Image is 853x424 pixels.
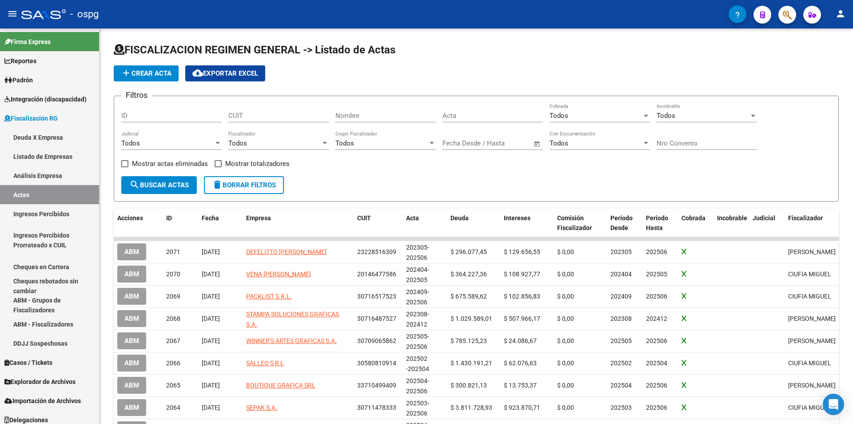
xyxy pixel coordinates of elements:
span: ABM [124,293,139,301]
span: $ 0,00 [557,271,574,278]
span: ABM [124,248,139,256]
span: 23228516309 [357,248,396,255]
mat-icon: delete [212,179,223,190]
span: [DATE] [202,315,220,322]
span: $ 129.656,55 [504,248,540,255]
span: Mostrar totalizadores [225,158,290,169]
span: 202506 [646,382,667,389]
span: 30716517523 [357,293,396,300]
span: [DATE] [202,293,220,300]
span: 202505 [610,337,632,344]
span: $ 108.927,77 [504,271,540,278]
span: ID [166,214,172,222]
mat-icon: cloud_download [192,68,203,78]
span: $ 1.430.191,21 [450,359,492,367]
span: 202502 [610,359,632,367]
span: [DATE] [202,359,220,367]
datatable-header-cell: Acciones [114,209,163,238]
span: Cobrada [682,214,706,222]
button: Open calendar [532,139,542,149]
span: 202506 [646,337,667,344]
span: Judicial [753,214,775,222]
span: $ 13.753,37 [504,382,537,389]
button: ABM [117,377,146,393]
button: ABM [117,243,146,260]
span: Acciones [117,214,143,222]
span: 20146477586 [357,271,396,278]
datatable-header-cell: Acta [403,209,447,238]
mat-icon: menu [7,8,18,19]
span: $ 923.870,71 [504,404,540,411]
span: $ 0,00 [557,382,574,389]
span: STAMPA SOLUCIONES GRAFICAS S.A. [246,311,339,328]
span: $ 62.076,63 [504,359,537,367]
span: 202409-202506 [406,288,429,306]
span: MORA LORENA [788,382,836,389]
datatable-header-cell: Fiscalizador [785,209,851,238]
button: ABM [117,332,146,349]
datatable-header-cell: Cobrada [678,209,713,238]
span: Integración (discapacidad) [4,94,87,104]
span: 2064 [166,404,180,411]
span: Fecha [202,214,219,222]
span: 202502 -202504 [406,355,429,372]
span: 2068 [166,315,180,322]
span: Comisión Fiscalizador [557,214,592,232]
span: 202305 [610,248,632,255]
datatable-header-cell: Fecha [198,209,243,238]
span: $ 0,00 [557,404,574,411]
button: ABM [117,266,146,282]
span: PACKLIST S.R.L. [246,293,292,300]
span: Todos [657,112,675,120]
span: MORA LORENA [788,248,836,255]
span: CIUFIA MIGUEL [788,293,831,300]
datatable-header-cell: Intereses [500,209,554,238]
span: 202503 [610,404,632,411]
datatable-header-cell: Período Desde [607,209,642,238]
span: Período Hasta [646,214,668,232]
span: VENA [PERSON_NAME] [246,271,311,278]
span: [DATE] [202,382,220,389]
datatable-header-cell: Judicial [749,209,785,238]
button: ABM [117,288,146,304]
span: 202412 [646,315,667,322]
span: 2071 [166,248,180,255]
span: 202504-202506 [406,377,429,395]
button: ABM [117,399,146,416]
span: 202505 [646,271,667,278]
span: 202506 [646,404,667,411]
span: $ 0,00 [557,337,574,344]
span: $ 0,00 [557,248,574,255]
datatable-header-cell: ID [163,209,198,238]
datatable-header-cell: Período Hasta [642,209,678,238]
span: CIUFIA MIGUEL [788,271,831,278]
span: Fiscalizador [788,214,823,222]
datatable-header-cell: Deuda [447,209,500,238]
span: ABM [124,337,139,345]
datatable-header-cell: Incobrable [713,209,749,238]
span: DEFELITTO [PERSON_NAME] [246,248,327,255]
span: 202308-202412 [406,311,429,328]
span: [DATE] [202,404,220,411]
span: 202504 [646,359,667,367]
div: Open Intercom Messenger [823,394,844,415]
span: $ 300.821,13 [450,382,487,389]
button: ABM [117,355,146,371]
mat-icon: search [129,179,140,190]
span: 2067 [166,337,180,344]
span: 30580810914 [357,359,396,367]
mat-icon: add [121,68,132,78]
span: Explorador de Archivos [4,377,76,387]
span: Borrar Filtros [212,181,276,189]
input: Start date [442,139,471,147]
button: Crear Acta [114,65,179,81]
span: 202506 [646,248,667,255]
span: CIUFIA MIGUEL [788,359,831,367]
span: 202506 [646,293,667,300]
span: 202504 [610,382,632,389]
span: Todos [550,139,568,147]
span: $ 24.086,67 [504,337,537,344]
span: Todos [335,139,354,147]
span: $ 0,00 [557,293,574,300]
span: Fiscalización RG [4,113,58,123]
